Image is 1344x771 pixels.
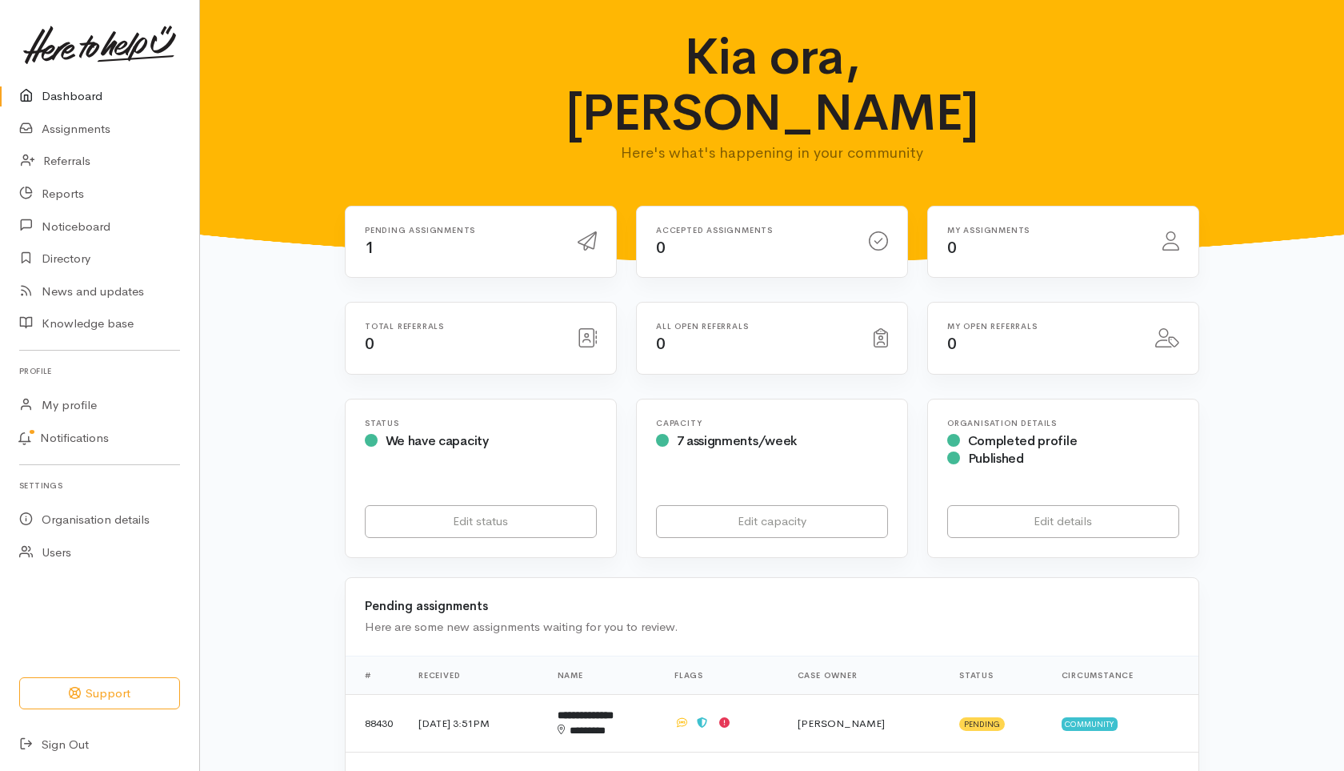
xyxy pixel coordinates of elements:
h6: Total referrals [365,322,558,331]
p: Here's what's happening in your community [506,142,1039,164]
span: Pending [959,717,1005,730]
span: We have capacity [386,432,489,449]
th: Case Owner [785,656,946,694]
th: Circumstance [1049,656,1199,694]
span: 0 [947,334,957,354]
h6: All open referrals [656,322,854,331]
h1: Kia ora, [PERSON_NAME] [506,29,1039,142]
h6: Accepted assignments [656,226,850,235]
a: Edit capacity [656,505,888,538]
span: 0 [656,238,666,258]
span: 0 [656,334,666,354]
h6: My assignments [947,226,1143,235]
th: Flags [662,656,785,694]
b: Pending assignments [365,598,488,613]
th: Name [545,656,662,694]
th: Status [946,656,1049,694]
th: Received [406,656,545,694]
span: 7 assignments/week [677,432,797,449]
span: 0 [947,238,957,258]
h6: Settings [19,475,180,496]
h6: My open referrals [947,322,1136,331]
h6: Profile [19,360,180,382]
span: Published [968,450,1024,467]
h6: Capacity [656,419,888,428]
a: Edit details [947,505,1179,538]
span: Community [1062,717,1118,730]
td: [PERSON_NAME] [785,694,946,752]
span: 0 [365,334,374,354]
td: 88430 [346,694,406,752]
span: 1 [365,238,374,258]
h6: Organisation Details [947,419,1179,428]
td: [DATE] 3:51PM [406,694,545,752]
button: Support [19,677,180,710]
a: Edit status [365,505,597,538]
span: Completed profile [968,432,1078,449]
h6: Pending assignments [365,226,558,235]
h6: Status [365,419,597,428]
th: # [346,656,406,694]
div: Here are some new assignments waiting for you to review. [365,618,1179,636]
